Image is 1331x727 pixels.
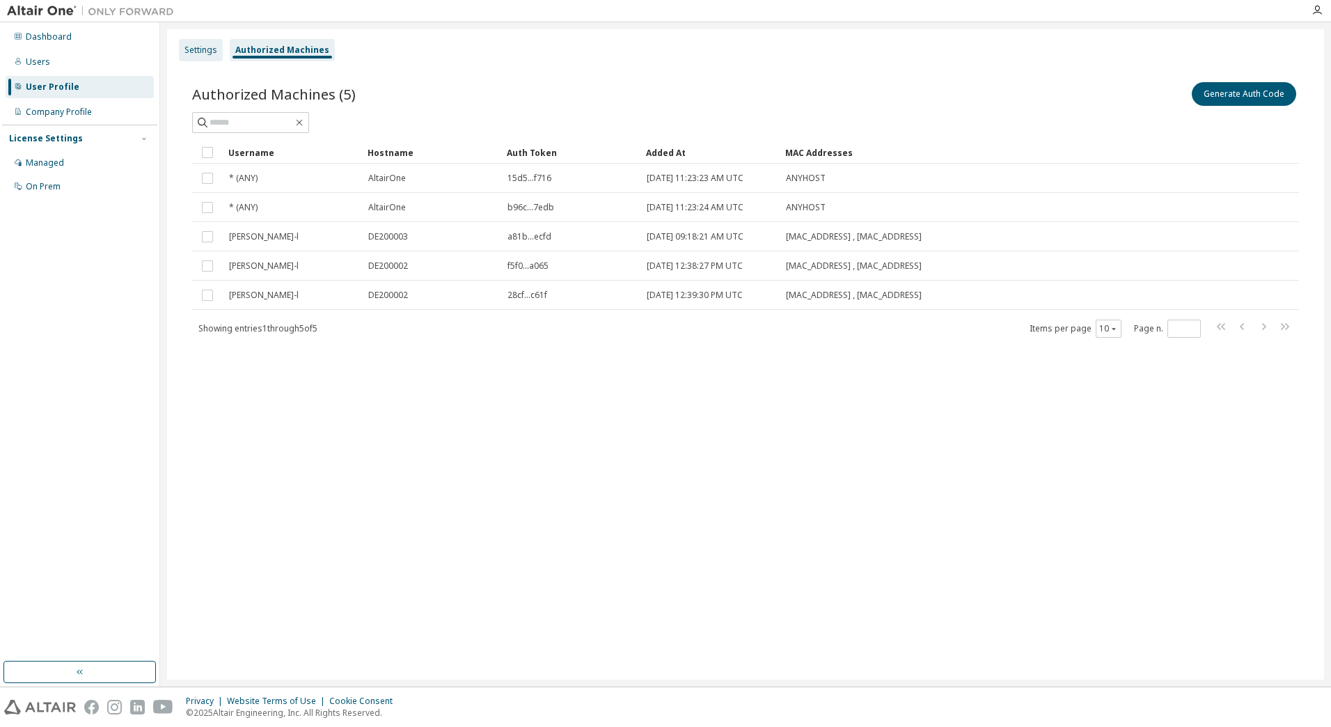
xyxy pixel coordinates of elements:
[647,202,743,213] span: [DATE] 11:23:24 AM UTC
[507,231,551,242] span: a81b...ecfd
[186,707,401,719] p: © 2025 Altair Engineering, Inc. All Rights Reserved.
[507,173,551,184] span: 15d5...f716
[192,84,356,104] span: Authorized Machines (5)
[368,260,408,272] span: DE200002
[786,260,922,272] span: [MAC_ADDRESS] , [MAC_ADDRESS]
[130,700,145,714] img: linkedin.svg
[1030,320,1121,338] span: Items per page
[507,141,635,164] div: Auth Token
[229,173,258,184] span: * (ANY)
[198,322,317,334] span: Showing entries 1 through 5 of 5
[368,290,408,301] span: DE200002
[228,141,356,164] div: Username
[9,133,83,144] div: License Settings
[26,56,50,68] div: Users
[26,181,61,192] div: On Prem
[786,202,826,213] span: ANYHOST
[1192,82,1296,106] button: Generate Auth Code
[229,202,258,213] span: * (ANY)
[786,173,826,184] span: ANYHOST
[7,4,181,18] img: Altair One
[26,107,92,118] div: Company Profile
[1099,323,1118,334] button: 10
[84,700,99,714] img: facebook.svg
[153,700,173,714] img: youtube.svg
[368,202,406,213] span: AltairOne
[329,696,401,707] div: Cookie Consent
[227,696,329,707] div: Website Terms of Use
[646,141,774,164] div: Added At
[647,290,743,301] span: [DATE] 12:39:30 PM UTC
[368,141,496,164] div: Hostname
[184,45,217,56] div: Settings
[507,202,554,213] span: b96c...7edb
[26,31,72,42] div: Dashboard
[647,260,743,272] span: [DATE] 12:38:27 PM UTC
[786,290,922,301] span: [MAC_ADDRESS] , [MAC_ADDRESS]
[107,700,122,714] img: instagram.svg
[26,157,64,169] div: Managed
[507,260,549,272] span: f5f0...a065
[4,700,76,714] img: altair_logo.svg
[785,141,1153,164] div: MAC Addresses
[786,231,922,242] span: [MAC_ADDRESS] , [MAC_ADDRESS]
[186,696,227,707] div: Privacy
[229,231,299,242] span: [PERSON_NAME]-l
[507,290,547,301] span: 28cf...c61f
[368,173,406,184] span: AltairOne
[229,260,299,272] span: [PERSON_NAME]-l
[26,81,79,93] div: User Profile
[647,173,743,184] span: [DATE] 11:23:23 AM UTC
[1134,320,1201,338] span: Page n.
[647,231,743,242] span: [DATE] 09:18:21 AM UTC
[235,45,329,56] div: Authorized Machines
[229,290,299,301] span: [PERSON_NAME]-l
[368,231,408,242] span: DE200003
